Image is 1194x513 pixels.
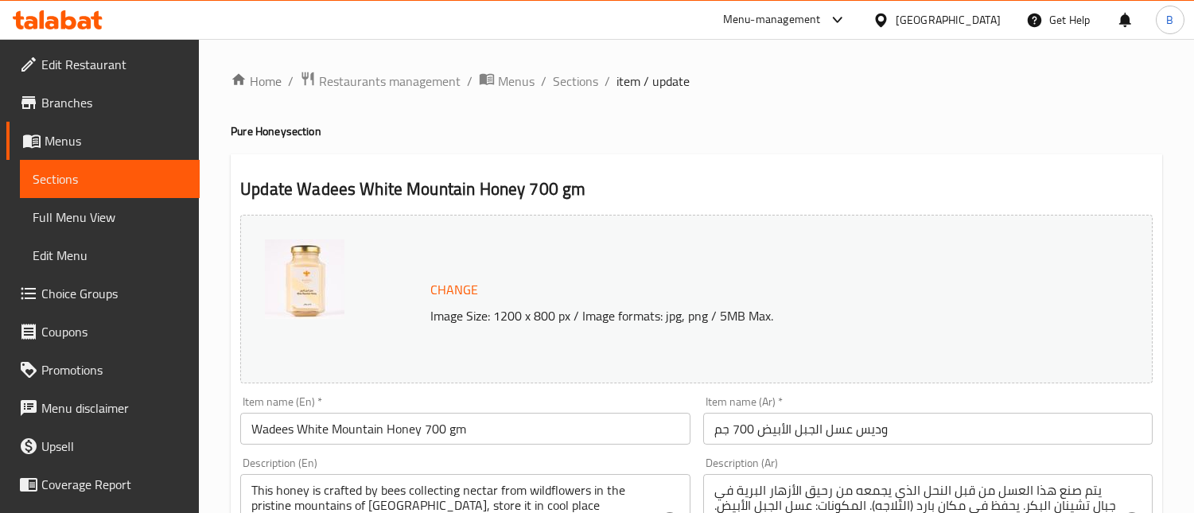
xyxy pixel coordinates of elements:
span: Coverage Report [41,475,187,494]
a: Sections [20,160,200,198]
span: Menu disclaimer [41,398,187,418]
li: / [541,72,546,91]
span: Upsell [41,437,187,456]
p: Image Size: 1200 x 800 px / Image formats: jpg, png / 5MB Max. [424,306,1071,325]
li: / [605,72,610,91]
span: item / update [616,72,690,91]
a: Branches [6,84,200,122]
span: Restaurants management [319,72,461,91]
a: Edit Menu [20,236,200,274]
a: Promotions [6,351,200,389]
h4: Pure Honey section [231,123,1162,139]
button: Change [424,274,484,306]
span: Edit Restaurant [41,55,187,74]
div: [GEOGRAPHIC_DATA] [896,11,1001,29]
img: White_Mountain_Honey638929407240547973.jpg [265,239,344,319]
a: Menu disclaimer [6,389,200,427]
a: Edit Restaurant [6,45,200,84]
span: Promotions [41,360,187,379]
input: Enter name Ar [703,413,1153,445]
nav: breadcrumb [231,71,1162,91]
h2: Update Wadees White Mountain Honey 700 gm [240,177,1153,201]
a: Restaurants management [300,71,461,91]
a: Home [231,72,282,91]
span: Full Menu View [33,208,187,227]
li: / [467,72,473,91]
input: Enter name En [240,413,690,445]
span: Choice Groups [41,284,187,303]
a: Upsell [6,427,200,465]
span: Menus [498,72,535,91]
span: B [1166,11,1173,29]
a: Full Menu View [20,198,200,236]
a: Menus [479,71,535,91]
span: Menus [45,131,187,150]
span: Change [430,278,478,301]
span: Branches [41,93,187,112]
span: Coupons [41,322,187,341]
span: Sections [33,169,187,188]
a: Coupons [6,313,200,351]
a: Menus [6,122,200,160]
a: Sections [553,72,598,91]
a: Coverage Report [6,465,200,503]
span: Edit Menu [33,246,187,265]
div: Menu-management [723,10,821,29]
li: / [288,72,294,91]
a: Choice Groups [6,274,200,313]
